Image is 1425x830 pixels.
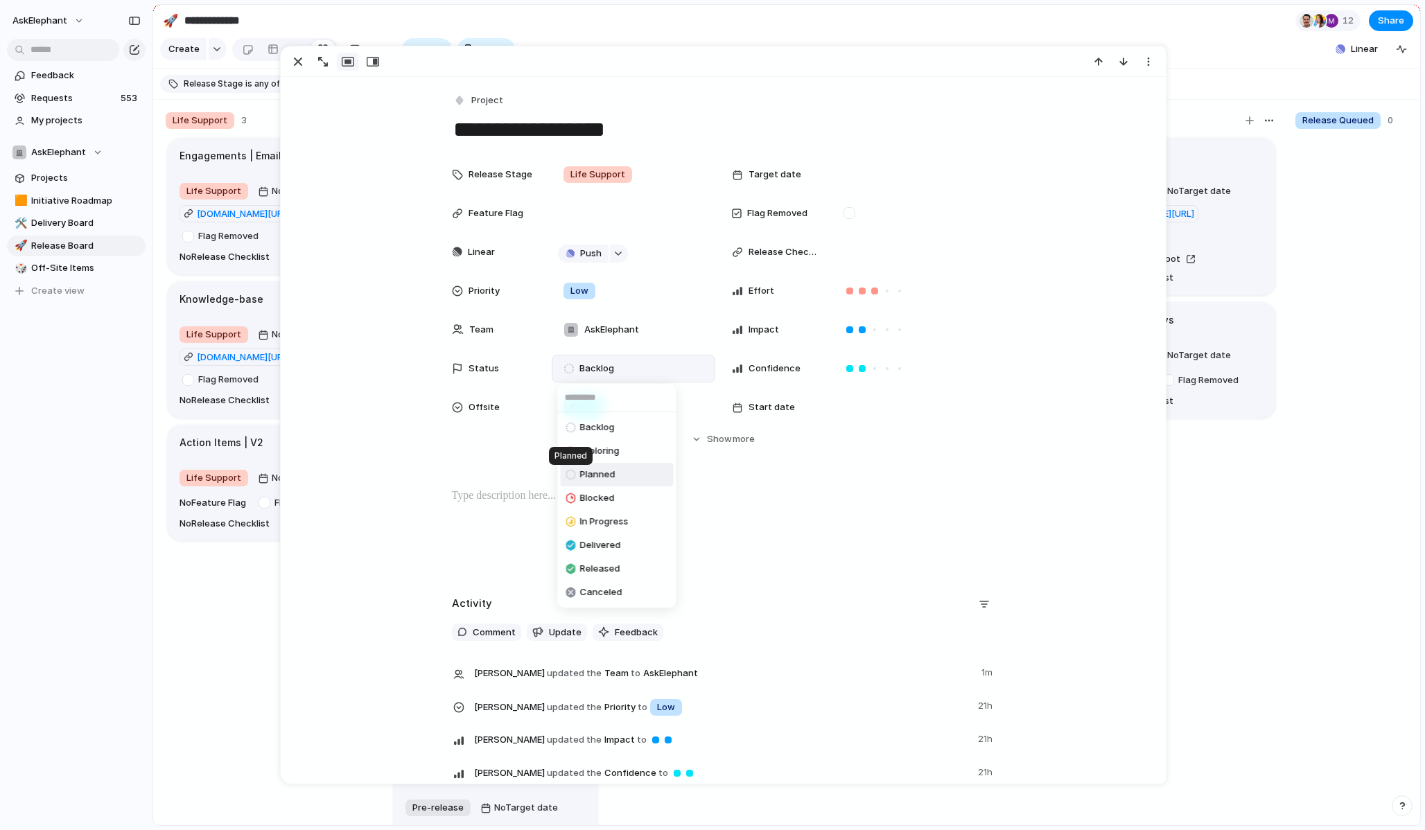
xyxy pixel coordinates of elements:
[580,491,615,505] span: Blocked
[580,585,622,599] span: Canceled
[549,447,593,465] div: Planned
[580,562,620,576] span: Released
[580,468,615,482] span: Planned
[580,421,615,434] span: Backlog
[580,444,620,458] span: Exploring
[580,538,621,552] span: Delivered
[580,515,629,529] span: In Progress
